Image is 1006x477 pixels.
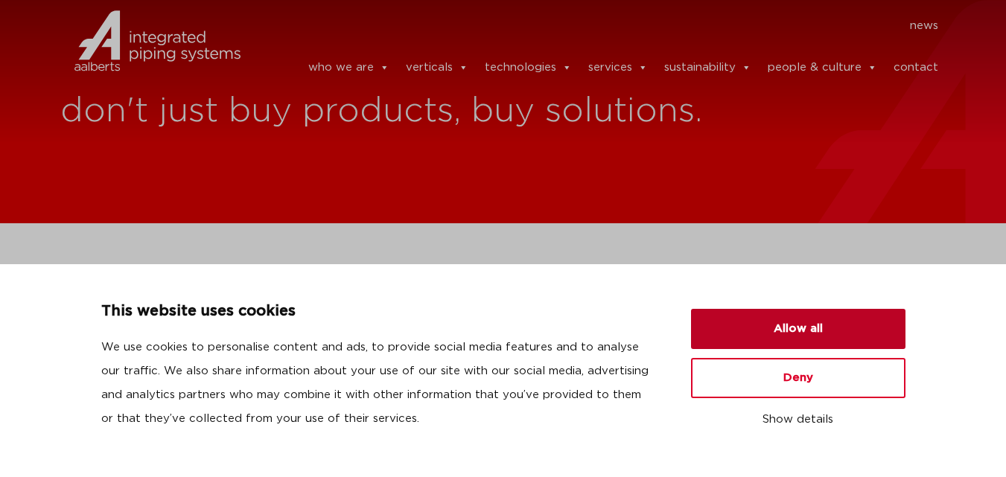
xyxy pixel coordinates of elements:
button: Deny [691,358,905,398]
button: Allow all [691,309,905,349]
button: Show details [691,407,905,432]
nav: Menu [263,14,939,38]
a: news [910,14,938,38]
a: sustainability [664,53,751,83]
p: We use cookies to personalise content and ads, to provide social media features and to analyse ou... [101,336,655,431]
a: contact [894,53,938,83]
a: technologies [485,53,572,83]
a: who we are [308,53,389,83]
a: people & culture [768,53,877,83]
p: This website uses cookies [101,300,655,324]
a: services [588,53,648,83]
a: verticals [406,53,468,83]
